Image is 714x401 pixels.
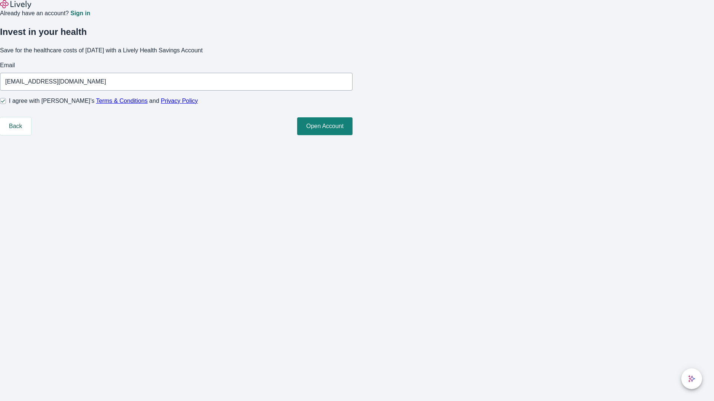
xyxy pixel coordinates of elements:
a: Terms & Conditions [96,98,148,104]
span: I agree with [PERSON_NAME]’s and [9,97,198,105]
a: Sign in [70,10,90,16]
button: chat [681,368,702,389]
a: Privacy Policy [161,98,198,104]
svg: Lively AI Assistant [688,375,695,382]
button: Open Account [297,117,353,135]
